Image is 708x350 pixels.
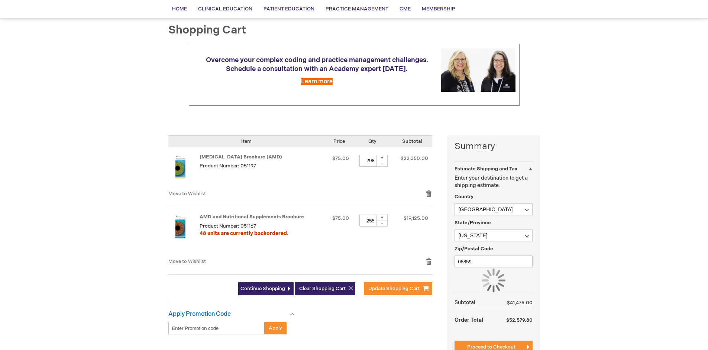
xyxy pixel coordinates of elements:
span: State/Province [455,220,491,226]
input: Qty [359,155,382,167]
button: Update Shopping Cart [364,282,432,295]
strong: Estimate Shipping and Tax [455,166,517,172]
span: Apply [269,325,282,331]
a: AMD and Nutritional Supplements Brochure [200,214,304,220]
span: $75.00 [332,155,349,161]
img: AMD and Nutritional Supplements Brochure [168,215,192,238]
span: $75.00 [332,215,349,221]
p: Enter your destination to get a shipping estimate. [455,174,533,189]
span: Continue Shopping [240,286,285,292]
strong: Apply Promotion Code [168,311,231,318]
th: Subtotal [455,297,494,309]
strong: Order Total [455,313,483,326]
a: AMD and Nutritional Supplements Brochure [168,215,200,250]
a: [MEDICAL_DATA] Brochure (AMD) [200,154,282,160]
div: - [376,161,388,167]
span: $52,579.80 [506,317,533,323]
span: Price [333,138,345,144]
span: Subtotal [402,138,422,144]
input: Enter Promotion code [168,322,265,334]
span: Item [241,138,252,144]
a: Move to Wishlist [168,191,206,197]
span: Proceed to Checkout [467,344,515,350]
strong: Summary [455,140,533,153]
img: Loading... [482,269,505,292]
div: 48 units are currently backordered. [200,230,322,237]
span: $19,125.00 [404,215,428,221]
button: Clear Shopping Cart [295,282,355,295]
a: Continue Shopping [238,282,294,295]
span: Patient Education [264,6,314,12]
span: CME [400,6,411,12]
span: Shopping Cart [168,23,246,37]
img: Age-Related Macular Degeneration Brochure (AMD) [168,155,192,179]
span: Clear Shopping Cart [299,286,346,292]
span: Update Shopping Cart [368,286,420,292]
span: Membership [422,6,455,12]
span: $41,475.00 [507,300,533,306]
span: Practice Management [326,6,388,12]
div: + [376,155,388,161]
button: Apply [264,322,287,334]
a: Move to Wishlist [168,259,206,264]
span: Zip/Postal Code [455,246,493,252]
img: Schedule a consultation with an Academy expert today [441,48,515,92]
a: Learn more [301,78,333,85]
span: Clinical Education [198,6,252,12]
div: + [376,215,388,221]
span: Product Number: 051167 [200,223,256,229]
span: Overcome your complex coding and practice management challenges. Schedule a consultation with an ... [206,56,428,73]
span: $22,350.00 [401,155,428,161]
span: Qty [368,138,376,144]
span: Product Number: 051197 [200,163,256,169]
input: Qty [359,215,382,227]
div: - [376,221,388,227]
span: Country [455,194,473,200]
span: Home [172,6,187,12]
a: Age-Related Macular Degeneration Brochure (AMD) [168,155,200,183]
